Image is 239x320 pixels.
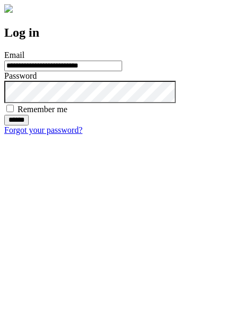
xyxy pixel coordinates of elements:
[18,105,67,114] label: Remember me
[4,4,13,13] img: logo-4e3dc11c47720685a147b03b5a06dd966a58ff35d612b21f08c02c0306f2b779.png
[4,125,82,134] a: Forgot your password?
[4,50,24,60] label: Email
[4,71,37,80] label: Password
[4,26,235,40] h2: Log in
